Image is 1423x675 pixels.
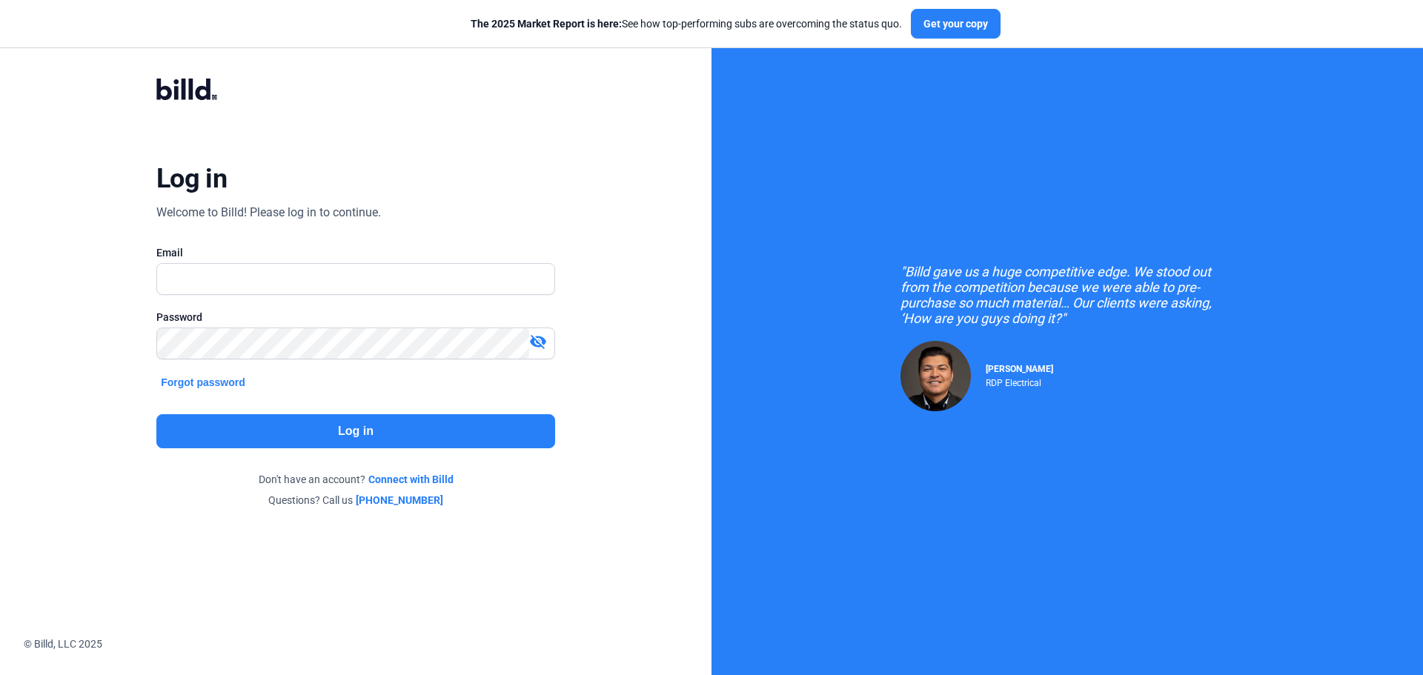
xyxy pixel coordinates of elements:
div: Log in [156,162,227,195]
div: Welcome to Billd! Please log in to continue. [156,204,381,222]
span: [PERSON_NAME] [986,364,1053,374]
div: Password [156,310,555,325]
div: Don't have an account? [156,472,555,487]
button: Log in [156,414,555,448]
div: Questions? Call us [156,493,555,508]
div: Email [156,245,555,260]
div: See how top-performing subs are overcoming the status quo. [471,16,902,31]
a: [PHONE_NUMBER] [356,493,443,508]
div: RDP Electrical [986,374,1053,388]
img: Raul Pacheco [900,341,971,411]
div: "Billd gave us a huge competitive edge. We stood out from the competition because we were able to... [900,264,1234,326]
button: Get your copy [911,9,1001,39]
button: Forgot password [156,374,250,390]
a: Connect with Billd [368,472,454,487]
span: The 2025 Market Report is here: [471,18,622,30]
mat-icon: visibility_off [529,333,547,350]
